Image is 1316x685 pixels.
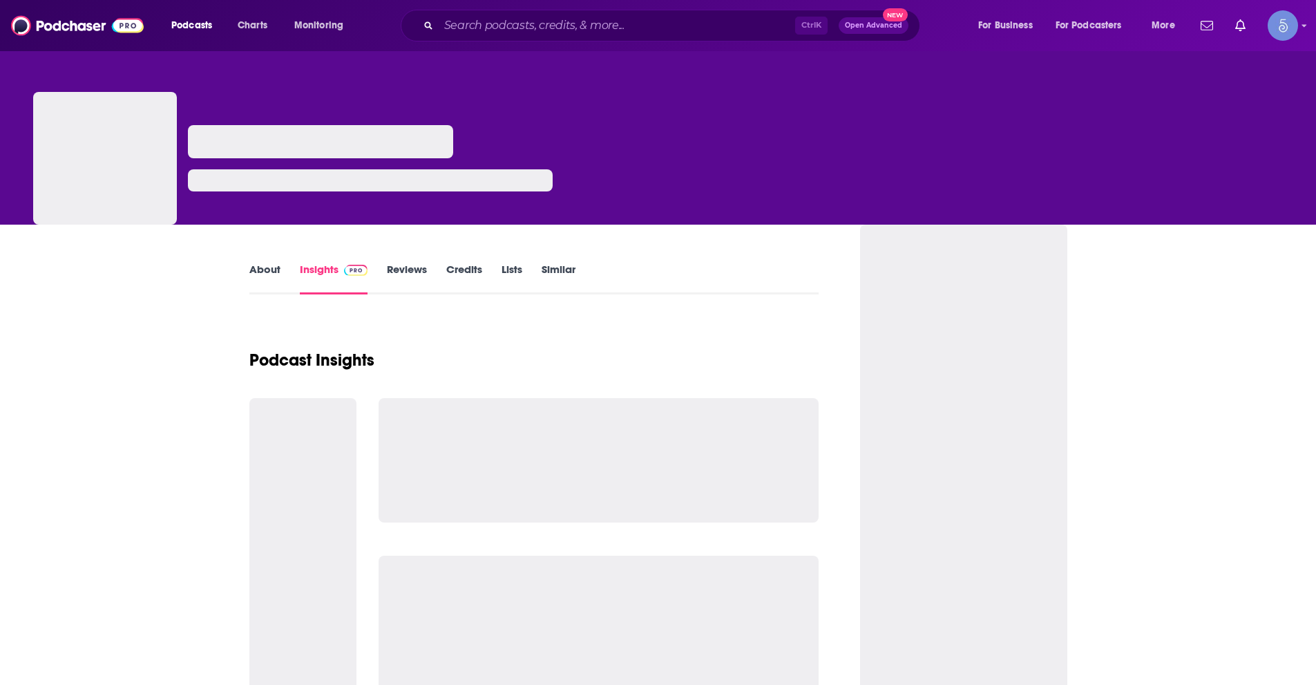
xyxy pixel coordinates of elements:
[1056,16,1122,35] span: For Podcasters
[1268,10,1298,41] button: Show profile menu
[969,15,1050,37] button: open menu
[249,350,374,370] h1: Podcast Insights
[300,263,368,294] a: InsightsPodchaser Pro
[446,263,482,294] a: Credits
[1152,16,1175,35] span: More
[171,16,212,35] span: Podcasts
[162,15,230,37] button: open menu
[1268,10,1298,41] img: User Profile
[542,263,575,294] a: Similar
[1268,10,1298,41] span: Logged in as Spiral5-G1
[294,16,343,35] span: Monitoring
[1047,15,1142,37] button: open menu
[249,263,280,294] a: About
[414,10,933,41] div: Search podcasts, credits, & more...
[795,17,828,35] span: Ctrl K
[229,15,276,37] a: Charts
[839,17,908,34] button: Open AdvancedNew
[387,263,427,294] a: Reviews
[11,12,144,39] img: Podchaser - Follow, Share and Rate Podcasts
[883,8,908,21] span: New
[1230,14,1251,37] a: Show notifications dropdown
[1142,15,1192,37] button: open menu
[285,15,361,37] button: open menu
[978,16,1033,35] span: For Business
[439,15,795,37] input: Search podcasts, credits, & more...
[238,16,267,35] span: Charts
[845,22,902,29] span: Open Advanced
[502,263,522,294] a: Lists
[344,265,368,276] img: Podchaser Pro
[1195,14,1219,37] a: Show notifications dropdown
